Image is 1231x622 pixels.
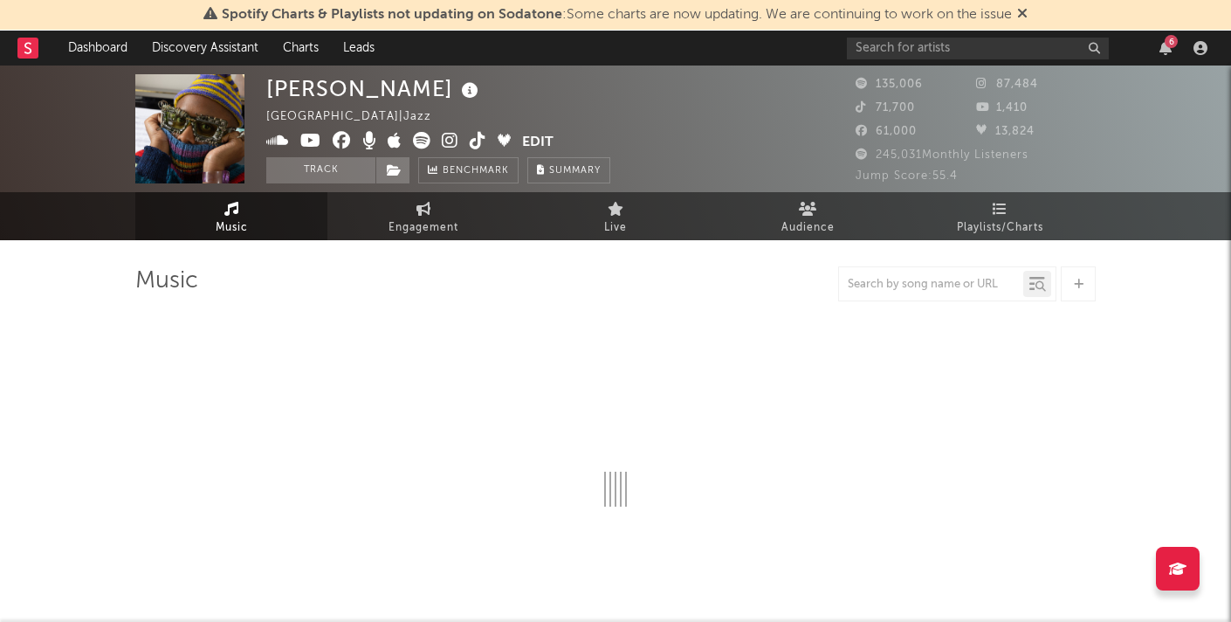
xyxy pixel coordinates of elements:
span: : Some charts are now updating. We are continuing to work on the issue [222,8,1012,22]
div: [PERSON_NAME] [266,74,483,103]
a: Benchmark [418,157,519,183]
div: 6 [1165,35,1178,48]
span: Summary [549,166,601,176]
span: 135,006 [856,79,923,90]
span: Audience [781,218,835,238]
button: 6 [1159,41,1172,55]
button: Edit [522,132,554,154]
span: 1,410 [976,102,1028,114]
span: 13,824 [976,126,1035,137]
span: Music [216,218,248,238]
a: Dashboard [56,31,140,66]
span: Engagement [389,218,458,238]
button: Track [266,157,375,183]
a: Playlists/Charts [904,192,1096,240]
button: Summary [527,157,610,183]
input: Search for artists [847,38,1109,59]
a: Live [519,192,712,240]
span: 71,700 [856,102,915,114]
a: Engagement [327,192,519,240]
span: 245,031 Monthly Listeners [856,149,1028,161]
span: Live [604,218,627,238]
input: Search by song name or URL [839,278,1023,292]
a: Audience [712,192,904,240]
a: Discovery Assistant [140,31,271,66]
div: [GEOGRAPHIC_DATA] | Jazz [266,107,451,128]
span: Jump Score: 55.4 [856,170,958,182]
span: Spotify Charts & Playlists not updating on Sodatone [222,8,562,22]
span: 87,484 [976,79,1038,90]
a: Leads [331,31,387,66]
span: 61,000 [856,126,917,137]
span: Benchmark [443,161,509,182]
span: Playlists/Charts [957,218,1043,238]
span: Dismiss [1017,8,1028,22]
a: Charts [271,31,331,66]
a: Music [135,192,327,240]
